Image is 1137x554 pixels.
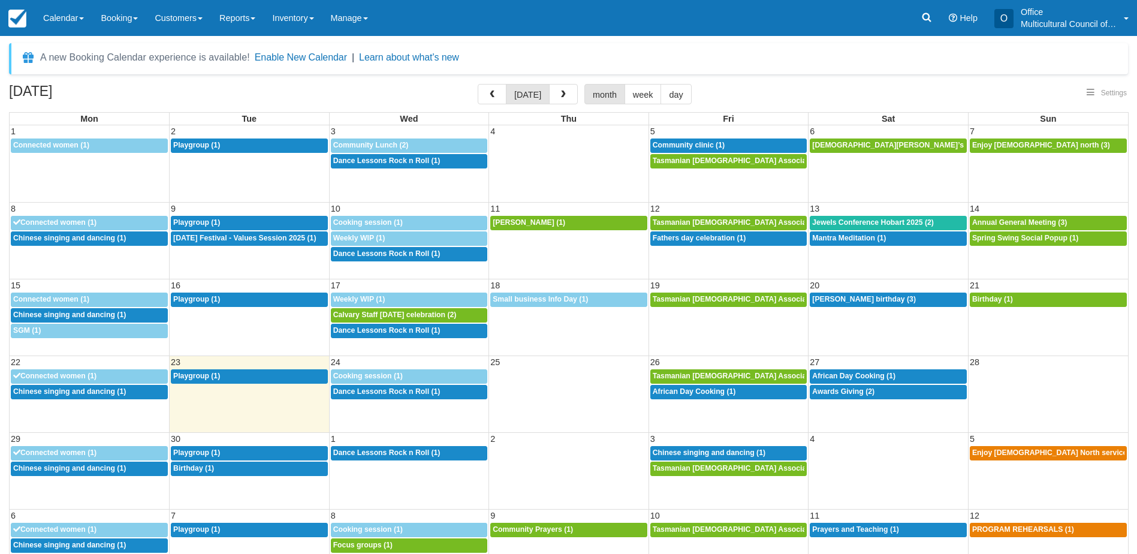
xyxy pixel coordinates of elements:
[331,154,488,168] a: Dance Lessons Rock n Roll (1)
[972,525,1074,534] span: PROGRAM REHEARSALS (1)
[653,295,889,303] span: Tasmanian [DEMOGRAPHIC_DATA] Association -Weekly Praying (1)
[173,141,220,149] span: Playgroup (1)
[10,127,17,136] span: 1
[650,216,807,230] a: Tasmanian [DEMOGRAPHIC_DATA] Association -Weekly Praying (1)
[653,218,889,227] span: Tasmanian [DEMOGRAPHIC_DATA] Association -Weekly Praying (1)
[331,247,488,261] a: Dance Lessons Rock n Roll (1)
[330,434,337,444] span: 1
[809,511,821,520] span: 11
[650,293,807,307] a: Tasmanian [DEMOGRAPHIC_DATA] Association -Weekly Praying (1)
[331,293,488,307] a: Weekly WIP (1)
[330,511,337,520] span: 8
[650,462,807,476] a: Tasmanian [DEMOGRAPHIC_DATA] Association -Weekly Praying (1)
[11,216,168,230] a: Connected women (1)
[333,295,385,303] span: Weekly WIP (1)
[489,204,501,213] span: 11
[489,127,496,136] span: 4
[13,234,126,242] span: Chinese singing and dancing (1)
[333,218,403,227] span: Cooking session (1)
[489,434,496,444] span: 2
[809,281,821,290] span: 20
[970,231,1127,246] a: Spring Swing Social Popup (1)
[331,385,488,399] a: Dance Lessons Rock n Roll (1)
[969,281,981,290] span: 21
[331,324,488,338] a: Dance Lessons Rock n Roll (1)
[809,357,821,367] span: 27
[13,387,126,396] span: Chinese singing and dancing (1)
[13,141,89,149] span: Connected women (1)
[810,231,967,246] a: Mantra Meditation (1)
[812,234,886,242] span: Mantra Meditation (1)
[8,10,26,28] img: checkfront-main-nav-mini-logo.png
[333,525,403,534] span: Cooking session (1)
[653,156,889,165] span: Tasmanian [DEMOGRAPHIC_DATA] Association -Weekly Praying (1)
[11,538,168,553] a: Chinese singing and dancing (1)
[11,446,168,460] a: Connected women (1)
[490,293,647,307] a: Small business Info Day (1)
[330,204,342,213] span: 10
[9,84,161,106] h2: [DATE]
[812,387,874,396] span: Awards Giving (2)
[13,541,126,549] span: Chinese singing and dancing (1)
[649,434,656,444] span: 3
[333,234,385,242] span: Weekly WIP (1)
[489,511,496,520] span: 9
[40,50,250,65] div: A new Booking Calendar experience is available!
[1040,114,1056,124] span: Sun
[653,372,889,380] span: Tasmanian [DEMOGRAPHIC_DATA] Association -Weekly Praying (1)
[330,127,337,136] span: 3
[13,525,96,534] span: Connected women (1)
[650,385,807,399] a: African Day Cooking (1)
[330,357,342,367] span: 24
[653,525,889,534] span: Tasmanian [DEMOGRAPHIC_DATA] Association -Weekly Praying (1)
[650,446,807,460] a: Chinese singing and dancing (1)
[171,523,328,537] a: Playgroup (1)
[331,231,488,246] a: Weekly WIP (1)
[970,216,1127,230] a: Annual General Meeting (3)
[331,538,488,553] a: Focus groups (1)
[970,523,1127,537] a: PROGRAM REHEARSALS (1)
[10,434,22,444] span: 29
[11,308,168,323] a: Chinese singing and dancing (1)
[171,446,328,460] a: Playgroup (1)
[330,281,342,290] span: 17
[11,324,168,338] a: SGM (1)
[584,84,625,104] button: month
[650,369,807,384] a: Tasmanian [DEMOGRAPHIC_DATA] Association -Weekly Praying (1)
[171,293,328,307] a: Playgroup (1)
[13,218,96,227] span: Connected women (1)
[331,138,488,153] a: Community Lunch (2)
[625,84,662,104] button: week
[812,295,916,303] span: [PERSON_NAME] birthday (3)
[170,127,177,136] span: 2
[812,525,899,534] span: Prayers and Teaching (1)
[650,154,807,168] a: Tasmanian [DEMOGRAPHIC_DATA] Association -Weekly Praying (1)
[333,387,441,396] span: Dance Lessons Rock n Roll (1)
[969,511,981,520] span: 12
[333,448,441,457] span: Dance Lessons Rock n Roll (1)
[10,281,22,290] span: 15
[170,204,177,213] span: 9
[653,234,746,242] span: Fathers day celebration (1)
[13,326,41,335] span: SGM (1)
[490,523,647,537] a: Community Prayers (1)
[173,525,220,534] span: Playgroup (1)
[810,523,967,537] a: Prayers and Teaching (1)
[972,218,1067,227] span: Annual General Meeting (3)
[493,295,588,303] span: Small business Info Day (1)
[1101,89,1127,97] span: Settings
[493,218,565,227] span: [PERSON_NAME] (1)
[809,127,816,136] span: 6
[11,385,168,399] a: Chinese singing and dancing (1)
[13,464,126,472] span: Chinese singing and dancing (1)
[171,138,328,153] a: Playgroup (1)
[13,295,89,303] span: Connected women (1)
[80,114,98,124] span: Mon
[969,357,981,367] span: 28
[649,127,656,136] span: 5
[173,448,220,457] span: Playgroup (1)
[810,369,967,384] a: African Day Cooking (1)
[333,541,393,549] span: Focus groups (1)
[333,311,457,319] span: Calvary Staff [DATE] celebration (2)
[400,114,418,124] span: Wed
